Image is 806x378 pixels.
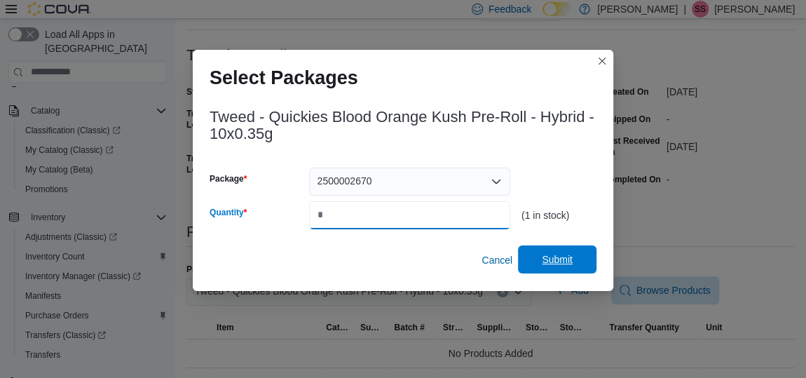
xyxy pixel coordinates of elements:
[518,245,596,274] button: Submit
[491,176,502,187] button: Open list of options
[594,53,610,69] button: Closes this modal window
[210,207,247,218] label: Quantity
[481,253,512,267] span: Cancel
[542,252,573,266] span: Submit
[210,109,596,142] h3: Tweed - Quickies Blood Orange Kush Pre-Roll - Hybrid - 10x0.35g
[210,67,358,89] h1: Select Packages
[317,173,372,189] span: 2500002670
[210,173,247,184] label: Package
[476,246,518,274] button: Cancel
[521,210,596,221] div: (1 in stock)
